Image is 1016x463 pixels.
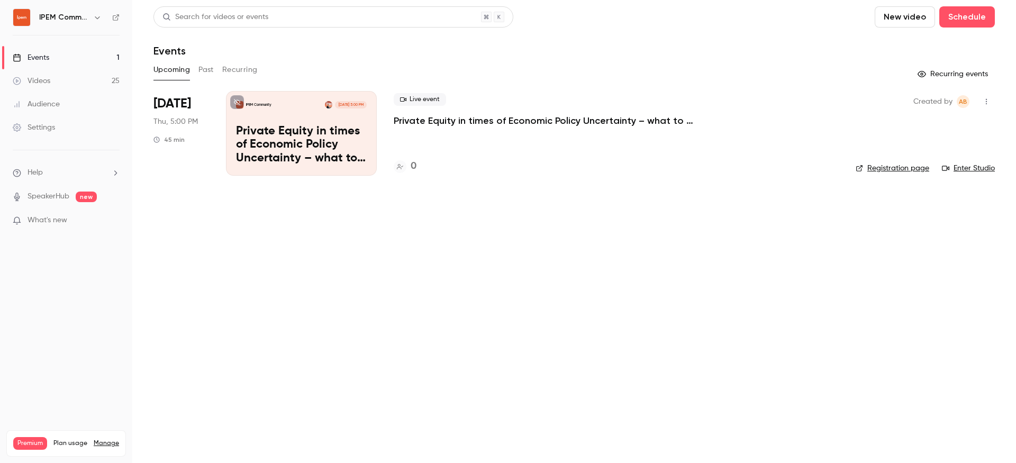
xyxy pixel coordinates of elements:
button: Upload attachment [16,347,25,355]
span: Premium [13,437,47,450]
img: Profile image for Salim [30,6,47,23]
span: Plan usage [53,439,87,448]
div: Search for videos or events [162,12,268,23]
div: Hey, [17,227,165,238]
a: Private Equity in times of Economic Policy Uncertainty – what to expect [394,114,711,127]
span: Help [28,167,43,178]
div: I will be your main point of contact for this live stream. Would you like to jump on a call to di... [17,238,165,289]
a: Enter Studio [942,163,995,174]
div: Salim says… [8,196,203,221]
button: New video [875,6,935,28]
p: Active in the last 15m [51,13,127,24]
button: Recurring [222,61,258,78]
button: Home [166,4,186,24]
div: Events [13,52,49,63]
a: Manage [94,439,119,448]
div: Operator says… [8,144,203,197]
span: What's new [28,215,67,226]
button: Schedule [939,6,995,28]
li: help-dropdown-opener [13,167,120,178]
h1: Events [153,44,186,57]
button: Gif picker [50,347,59,355]
div: Audience [13,99,60,110]
h1: [PERSON_NAME] [51,5,120,13]
img: Profile image for Salim [32,198,42,208]
span: Thu, 5:00 PM [153,116,198,127]
h6: IPEM Community [39,12,89,23]
button: Start recording [67,347,76,355]
button: Past [198,61,214,78]
div: 45 min [153,135,185,144]
div: Videos [13,76,50,86]
span: Live event [394,93,446,106]
div: Nov 6 Thu, 5:00 PM (Asia/Dubai) [153,91,209,176]
a: SpeakerHub [28,191,69,202]
span: Created by [913,95,952,108]
div: Hello, we had agreed with [PERSON_NAME] that our contract included 1 live stream, please can you ... [47,67,195,130]
a: [EMAIL_ADDRESS][PERSON_NAME][DOMAIN_NAME] [17,161,149,180]
div: Close [186,4,205,23]
b: [PERSON_NAME] [46,199,105,207]
span: new [76,192,97,202]
a: 0 [394,159,416,174]
button: Recurring events [913,66,995,83]
div: Hey,I will be your main point of contact for this live stream. Would you like to jump on a call t... [8,221,174,296]
span: AB [959,95,967,108]
div: Hello, we had agreed with [PERSON_NAME] that our contract included 1 live stream, please can you ... [38,61,203,136]
div: You will be notified here and by email ( ) [17,151,165,182]
textarea: Message… [9,324,203,342]
span: [DATE] 5:00 PM [335,101,366,108]
a: [URL][DOMAIN_NAME] [69,279,152,288]
div: You will be notified here and by email ([EMAIL_ADDRESS][PERSON_NAME][DOMAIN_NAME]) [8,144,174,188]
a: Private Equity in times of Economic Policy Uncertainty – what to expectIPEM CommunityOliver Gotts... [226,91,377,176]
button: Upcoming [153,61,190,78]
span: Ashling Barry [957,95,969,108]
iframe: Noticeable Trigger [107,216,120,225]
button: Send a message… [182,342,198,359]
span: [DATE] [153,95,191,112]
img: Oliver Gottschalg [325,101,332,108]
button: go back [7,4,27,24]
a: Registration page [856,163,929,174]
div: joined the conversation [46,198,180,208]
div: [PERSON_NAME] • [DATE] [17,298,100,304]
div: user says… [8,61,203,144]
button: Emoji picker [33,347,42,355]
h4: 0 [411,159,416,174]
p: Private Equity in times of Economic Policy Uncertainty – what to expect [236,125,367,166]
div: Settings [13,122,55,133]
div: Salim says… [8,221,203,319]
p: IPEM Community [246,102,271,107]
img: IPEM Community [13,9,30,26]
